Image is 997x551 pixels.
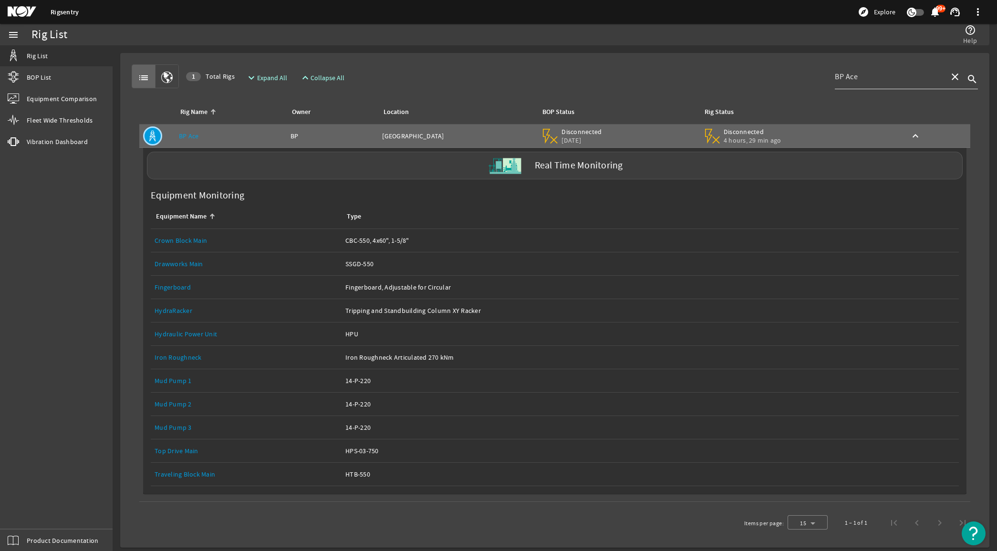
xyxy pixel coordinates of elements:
span: Product Documentation [27,536,98,545]
div: 14-P-220 [345,376,955,385]
span: Rig List [27,51,48,61]
a: Drawworks Main [155,260,203,268]
a: CBC-550, 4x60", 1-5/8" [345,229,955,252]
i: search [966,73,978,85]
button: more_vert [966,0,989,23]
a: Iron Roughneck [155,346,338,369]
div: [GEOGRAPHIC_DATA] [382,131,533,141]
div: 14-P-220 [345,399,955,409]
mat-icon: explore [858,6,869,18]
span: Total Rigs [186,72,235,81]
span: BOP List [27,73,51,82]
span: Expand All [257,73,287,83]
a: Mud Pump 2 [155,400,192,408]
div: BP [291,131,375,141]
div: 1 – 1 of 1 [845,518,867,528]
label: Real Time Monitoring [535,161,623,171]
a: Mud Pump 3 [155,423,192,432]
div: Location [382,107,530,117]
a: HydraRacker [155,306,192,315]
button: Explore [854,4,899,20]
div: Fingerboard, Adjustable for Circular [345,282,955,292]
mat-icon: help_outline [965,24,976,36]
div: 1 [186,72,201,81]
a: Traveling Block Main [155,463,338,486]
mat-icon: support_agent [949,6,961,18]
mat-icon: keyboard_arrow_up [910,130,921,142]
div: Rig Name [180,107,208,117]
a: HydraRacker [155,299,338,322]
a: Fingerboard [155,276,338,299]
span: Disconnected [724,127,781,136]
a: HPS-03-750 [345,439,955,462]
button: Collapse All [296,69,349,86]
mat-icon: expand_more [246,72,253,83]
div: Items per page: [744,519,784,528]
mat-icon: vibration [8,136,19,147]
span: [DATE] [561,136,602,145]
button: Expand All [242,69,291,86]
a: 14-P-220 [345,416,955,439]
div: Type [345,211,951,222]
a: 14-P-220 [345,393,955,416]
span: Collapse All [311,73,344,83]
mat-icon: expand_less [300,72,307,83]
span: Help [963,36,977,45]
a: Mud Pump 2 [155,393,338,416]
a: Hydraulic Power Unit [155,322,338,345]
input: Search... [835,71,942,83]
div: BOP Status [542,107,574,117]
div: Rig List [31,30,67,40]
div: Owner [291,107,371,117]
a: Drawworks Main [155,252,338,275]
div: HPS-03-750 [345,446,955,456]
div: Rig Name [179,107,279,117]
div: SSGD-550 [345,259,955,269]
div: 14-P-220 [345,423,955,432]
label: Equipment Monitoring [147,187,248,204]
div: Iron Roughneck Articulated 270 kNm [345,353,955,362]
a: Crown Block Main [155,229,338,252]
div: HPU [345,329,955,339]
a: BP Ace [179,132,199,140]
a: Fingerboard [155,283,191,291]
img: Skid.svg [487,148,523,184]
a: Mud Pump 3 [155,416,338,439]
div: CBC-550, 4x60", 1-5/8" [345,236,955,245]
a: Rigsentry [51,8,79,17]
mat-icon: close [949,71,961,83]
a: Traveling Block Main [155,470,215,478]
a: Real Time Monitoring [143,152,966,179]
a: Iron Roughneck Articulated 270 kNm [345,346,955,369]
span: Equipment Comparison [27,94,97,104]
span: Fleet Wide Thresholds [27,115,93,125]
div: Type [347,211,361,222]
button: Open Resource Center [962,521,986,545]
span: Disconnected [561,127,602,136]
span: Explore [874,7,895,17]
mat-icon: menu [8,29,19,41]
a: HPU [345,322,955,345]
div: Equipment Name [155,211,334,222]
a: Fingerboard, Adjustable for Circular [345,276,955,299]
div: HTB-550 [345,469,955,479]
div: Tripping and Standbuilding Column XY Racker [345,306,955,315]
div: Location [384,107,409,117]
a: Mud Pump 1 [155,369,338,392]
mat-icon: list [138,72,149,83]
a: Top Drive Main [155,447,198,455]
a: Mud Pump 1 [155,376,192,385]
span: Vibration Dashboard [27,137,88,146]
span: 4 hours, 29 min ago [724,136,781,145]
div: Rig Status [705,107,734,117]
a: 14-P-220 [345,369,955,392]
div: Owner [292,107,311,117]
a: Tripping and Standbuilding Column XY Racker [345,299,955,322]
a: SSGD-550 [345,252,955,275]
a: Iron Roughneck [155,353,202,362]
a: HTB-550 [345,463,955,486]
a: Top Drive Main [155,439,338,462]
a: Hydraulic Power Unit [155,330,217,338]
mat-icon: notifications [929,6,941,18]
a: Crown Block Main [155,236,207,245]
